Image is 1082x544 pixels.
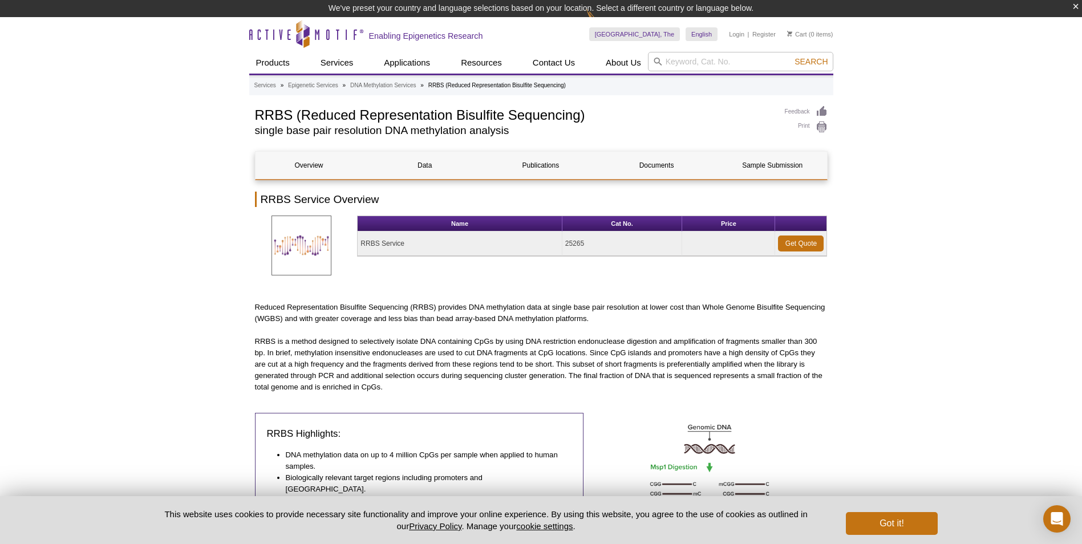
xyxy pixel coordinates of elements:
[785,121,828,133] a: Print
[255,192,828,207] h2: RRBS Service Overview
[787,30,807,38] a: Cart
[371,152,479,179] a: Data
[255,336,828,393] p: RRBS is a method designed to selectively isolate DNA containing CpGs by using DNA restriction end...
[454,52,509,74] a: Resources
[487,152,594,179] a: Publications
[343,82,346,88] li: »
[255,105,773,123] h1: RRBS (Reduced Representation Bisulfite Sequencing)
[748,27,749,41] li: |
[682,216,775,232] th: Price
[288,80,338,91] a: Epigenetic Services
[686,27,718,41] a: English
[286,472,561,495] li: Biologically relevant target regions including promoters and [GEOGRAPHIC_DATA].
[516,521,573,531] button: cookie settings
[255,302,828,324] p: Reduced Representation Bisulfite Sequencing (RRBS) provides DNA methylation data at single base p...
[420,82,424,88] li: »
[752,30,776,38] a: Register
[787,31,792,36] img: Your Cart
[271,216,331,275] img: Reduced Representation Bisulfite Sequencing (RRBS)
[254,80,276,91] a: Services
[1043,505,1071,533] div: Open Intercom Messenger
[358,232,562,256] td: RRBS Service
[846,512,937,535] button: Got it!
[795,57,828,66] span: Search
[562,216,683,232] th: Cat No.
[791,56,831,67] button: Search
[256,152,363,179] a: Overview
[787,27,833,41] li: (0 items)
[526,52,582,74] a: Contact Us
[286,495,561,506] li: Paired-end sequencing depth of >50,000,000 reads.
[719,152,826,179] a: Sample Submission
[428,82,566,88] li: RRBS (Reduced Representation Bisulfite Sequencing)
[586,9,617,35] img: Change Here
[785,105,828,118] a: Feedback
[249,52,297,74] a: Products
[286,449,561,472] li: DNA methylation data on up to 4 million CpGs per sample when applied to human samples.
[314,52,360,74] a: Services
[599,52,648,74] a: About Us
[729,30,744,38] a: Login
[358,216,562,232] th: Name
[603,152,710,179] a: Documents
[281,82,284,88] li: »
[409,521,461,531] a: Privacy Policy
[350,80,416,91] a: DNA Methylation Services
[145,508,828,532] p: This website uses cookies to provide necessary site functionality and improve your online experie...
[369,31,483,41] h2: Enabling Epigenetics Research
[255,125,773,136] h2: single base pair resolution DNA methylation analysis
[267,427,572,441] h3: RRBS Highlights:
[648,52,833,71] input: Keyword, Cat. No.
[562,232,683,256] td: 25265
[377,52,437,74] a: Applications
[778,236,824,251] a: Get Quote
[589,27,680,41] a: [GEOGRAPHIC_DATA], The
